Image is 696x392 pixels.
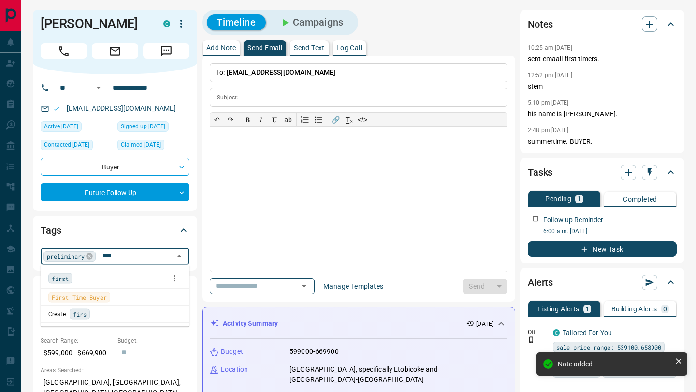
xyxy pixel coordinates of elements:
[44,122,78,131] span: Active [DATE]
[294,44,325,51] p: Send Text
[117,336,189,345] p: Budget:
[528,72,572,79] p: 12:52 pm [DATE]
[297,280,311,293] button: Open
[611,306,657,312] p: Building Alerts
[329,113,342,126] button: 🔗
[117,121,189,135] div: Thu Nov 28 2024
[528,99,569,106] p: 5:10 pm [DATE]
[223,319,278,329] p: Activity Summary
[217,93,238,102] p: Subject:
[281,113,295,126] button: ab
[41,345,113,361] p: $599,000 - $669,900
[221,347,243,357] p: Budget
[92,43,138,59] span: Email
[52,274,69,283] span: first
[43,251,96,262] div: preliminary
[312,113,325,126] button: Bullet list
[528,44,572,51] p: 10:25 am [DATE]
[545,196,571,202] p: Pending
[41,223,61,238] h2: Tags
[528,336,535,343] svg: Push Notification Only
[543,215,603,225] p: Follow up Reminder
[563,329,612,336] a: Tailored For You
[528,16,553,32] h2: Notes
[528,328,547,336] p: Off
[342,113,356,126] button: T̲ₓ
[528,109,677,119] p: his name is [PERSON_NAME].
[173,250,186,263] button: Close
[528,13,677,36] div: Notes
[47,252,85,261] span: preliminary
[67,104,176,112] a: [EMAIL_ADDRESS][DOMAIN_NAME]
[543,227,677,236] p: 6:00 a.m. [DATE]
[121,140,161,150] span: Claimed [DATE]
[254,113,268,126] button: 𝑰
[290,364,507,385] p: [GEOGRAPHIC_DATA], specifically Etobicoke and [GEOGRAPHIC_DATA]-[GEOGRAPHIC_DATA]
[528,127,569,134] p: 2:48 pm [DATE]
[476,320,493,328] p: [DATE]
[44,140,89,150] span: Contacted [DATE]
[210,315,507,333] div: Activity Summary[DATE]
[284,116,292,124] s: ab
[356,113,369,126] button: </>
[318,279,389,294] button: Manage Templates
[143,43,189,59] span: Message
[210,63,507,82] p: To:
[663,306,667,312] p: 0
[528,241,677,257] button: New Task
[41,219,189,242] div: Tags
[53,105,60,112] svg: Email Valid
[623,196,657,203] p: Completed
[537,306,580,312] p: Listing Alerts
[577,196,581,202] p: 1
[553,329,560,336] div: condos.ca
[528,137,677,147] p: summertime. BUYER.
[163,20,170,27] div: condos.ca
[41,366,189,375] p: Areas Searched:
[41,43,87,59] span: Call
[117,140,189,153] div: Thu Dec 12 2024
[41,183,189,201] div: Future Follow Up
[221,364,248,375] p: Location
[528,271,677,294] div: Alerts
[528,275,553,290] h2: Alerts
[558,360,671,368] div: Note added
[73,309,87,319] span: firs
[585,306,589,312] p: 1
[268,113,281,126] button: 𝐔
[41,121,113,135] div: Mon Dec 16 2024
[528,165,552,180] h2: Tasks
[528,54,677,64] p: sent emaail first timers.
[528,161,677,184] div: Tasks
[298,113,312,126] button: Numbered list
[48,310,66,319] p: Create
[93,82,104,94] button: Open
[270,14,353,30] button: Campaigns
[41,336,113,345] p: Search Range:
[41,16,149,31] h1: [PERSON_NAME]
[336,44,362,51] p: Log Call
[247,44,282,51] p: Send Email
[463,279,507,294] div: split button
[290,347,339,357] p: 599000-669900
[272,116,277,124] span: 𝐔
[227,69,336,76] span: [EMAIL_ADDRESS][DOMAIN_NAME]
[210,113,224,126] button: ↶
[52,293,107,302] span: First Time Buyer
[41,140,113,153] div: Tue Jun 10 2025
[241,113,254,126] button: 𝐁
[556,342,661,352] span: sale price range: 539100,658900
[41,158,189,176] div: Buyer
[224,113,237,126] button: ↷
[121,122,165,131] span: Signed up [DATE]
[528,82,677,92] p: stem
[207,14,266,30] button: Timeline
[206,44,236,51] p: Add Note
